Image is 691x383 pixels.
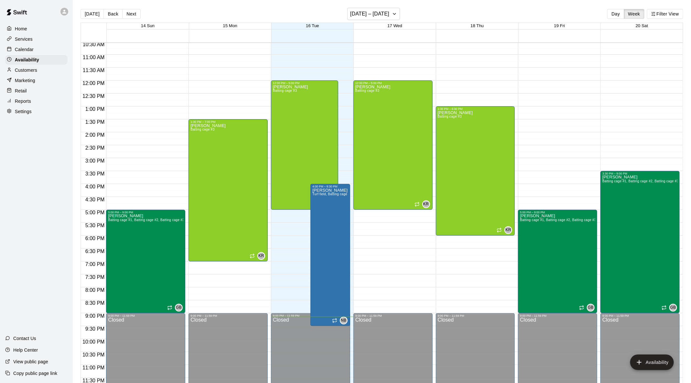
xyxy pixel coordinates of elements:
span: GB [670,304,676,311]
span: GB [588,304,594,311]
div: Greg Boitos [587,304,595,312]
span: Recurring availability [579,305,584,310]
p: Marketing [15,77,35,84]
p: Retail [15,88,27,94]
div: 5:00 PM – 9:00 PM: Available [518,210,597,313]
span: KR [258,253,264,259]
span: 12:30 PM [81,93,106,99]
span: Recurring availability [250,253,255,259]
span: NB [341,317,346,324]
span: 10:00 PM [81,339,106,345]
span: 2:00 PM [84,132,106,138]
div: 4:00 PM – 9:30 PM: Available [310,184,350,326]
span: 1:30 PM [84,119,106,125]
span: 3:00 PM [84,158,106,164]
div: 12:00 PM – 5:00 PM: Available [271,80,338,210]
p: Contact Us [13,335,36,342]
span: 11:30 AM [81,68,106,73]
span: Batting cage #3 [355,89,380,92]
span: Recurring availability [662,305,667,310]
div: 12:00 PM – 5:00 PM [355,81,431,85]
span: 2:30 PM [84,145,106,151]
a: Retail [5,86,68,96]
div: 9:00 PM – 11:59 PM [438,314,513,317]
div: 9:00 PM – 11:59 PM [520,314,595,317]
div: 12:00 PM – 5:00 PM: Available [353,80,433,210]
span: 6:30 PM [84,249,106,254]
button: Back [103,9,123,19]
span: Batting cage #3 [273,89,297,92]
span: Recurring availability [167,305,172,310]
a: Marketing [5,76,68,85]
button: 15 Mon [223,23,237,28]
div: Katie Rohrer [257,252,265,260]
div: Katie Rohrer [422,200,430,208]
p: Home [15,26,27,32]
div: NATHAN BOEMLER [340,317,348,324]
button: 19 Fri [554,23,565,28]
p: Availability [15,57,39,63]
div: 3:30 PM – 9:00 PM: Available [600,171,680,313]
span: 5:30 PM [84,223,106,228]
p: Customers [15,67,37,73]
a: Reports [5,96,68,106]
span: Batting cage #1, Batting cage #2, Batting cage #3, Turf field, Pickle ball court #1, Pickleball c... [108,218,322,222]
span: 8:30 PM [84,300,106,306]
button: Week [624,9,644,19]
div: 1:30 PM – 7:00 PM: Available [189,119,268,261]
button: 17 Wed [387,23,402,28]
button: 14 Sun [141,23,155,28]
span: 8:00 PM [84,287,106,293]
p: Settings [15,108,32,115]
div: Greg Boitos [175,304,183,312]
span: 4:00 PM [84,184,106,189]
button: [DATE] [81,9,104,19]
span: 5:00 PM [84,210,106,215]
span: KR [423,201,429,207]
span: 3:30 PM [84,171,106,176]
p: Help Center [13,347,38,353]
div: 4:00 PM – 9:30 PM [312,185,348,188]
div: 9:00 PM – 11:59 PM [190,314,266,317]
a: Services [5,34,68,44]
h6: [DATE] – [DATE] [350,9,389,18]
div: 9:00 PM – 11:59 PM [273,314,348,317]
div: 12:00 PM – 5:00 PM [273,81,336,85]
a: Customers [5,65,68,75]
span: 7:30 PM [84,274,106,280]
span: Batting cage #3 [190,128,215,131]
span: 1:00 PM [84,106,106,112]
a: Calendar [5,45,68,54]
span: Recurring availability [332,318,337,323]
button: Day [607,9,624,19]
span: 9:30 PM [84,326,106,332]
span: GB [176,304,182,311]
div: Katie Rohrer [504,226,512,234]
a: Settings [5,107,68,116]
p: Services [15,36,33,42]
span: 7:00 PM [84,261,106,267]
p: View public page [13,358,48,365]
div: 9:00 PM – 11:59 PM [108,314,183,317]
span: 16 Tue [306,23,319,28]
span: Turf field, Batting cage #1 [312,192,352,196]
a: Home [5,24,68,34]
span: Recurring availability [497,228,502,233]
button: 20 Sat [636,23,648,28]
span: 9:00 PM [84,313,106,319]
span: 11:00 AM [81,55,106,60]
button: 18 Thu [470,23,484,28]
div: 5:00 PM – 9:00 PM: Available [106,210,185,313]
